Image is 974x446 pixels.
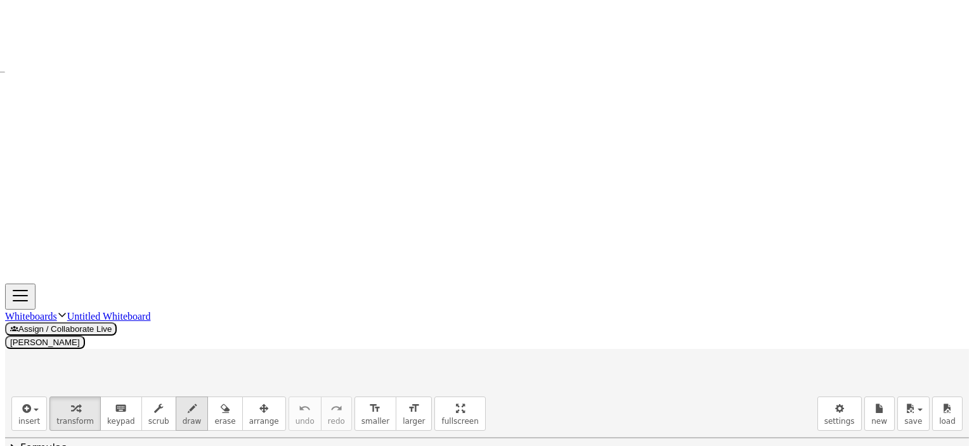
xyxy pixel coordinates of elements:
[354,397,396,431] button: format_sizesmaller
[183,417,202,426] span: draw
[299,401,311,416] i: undo
[328,417,345,426] span: redo
[295,417,315,426] span: undo
[10,338,80,347] span: [PERSON_NAME]
[5,322,117,336] button: Assign / Collaborate Live
[408,401,420,416] i: format_size
[5,311,57,322] a: Whiteboards
[176,397,209,431] button: draw
[904,417,922,426] span: save
[330,401,342,416] i: redo
[249,417,279,426] span: arrange
[11,397,47,431] button: insert
[403,417,425,426] span: larger
[369,401,381,416] i: format_size
[441,417,478,426] span: fullscreen
[434,397,485,431] button: fullscreen
[871,417,887,426] span: new
[396,397,432,431] button: format_sizelarger
[214,417,235,426] span: erase
[107,417,135,426] span: keypad
[864,397,895,431] button: new
[824,417,855,426] span: settings
[897,397,930,431] button: save
[289,397,321,431] button: undoundo
[115,401,127,416] i: keyboard
[939,417,956,426] span: load
[5,336,85,349] button: [PERSON_NAME]
[207,397,242,431] button: erase
[18,417,40,426] span: insert
[67,311,151,322] a: Untitled Whiteboard
[10,324,112,334] span: Assign / Collaborate Live
[932,397,963,431] button: load
[56,417,94,426] span: transform
[242,397,286,431] button: arrange
[148,417,169,426] span: scrub
[100,397,142,431] button: keyboardkeypad
[141,397,176,431] button: scrub
[817,397,862,431] button: settings
[321,397,352,431] button: redoredo
[49,397,101,431] button: transform
[5,284,36,310] button: Toggle navigation
[361,417,389,426] span: smaller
